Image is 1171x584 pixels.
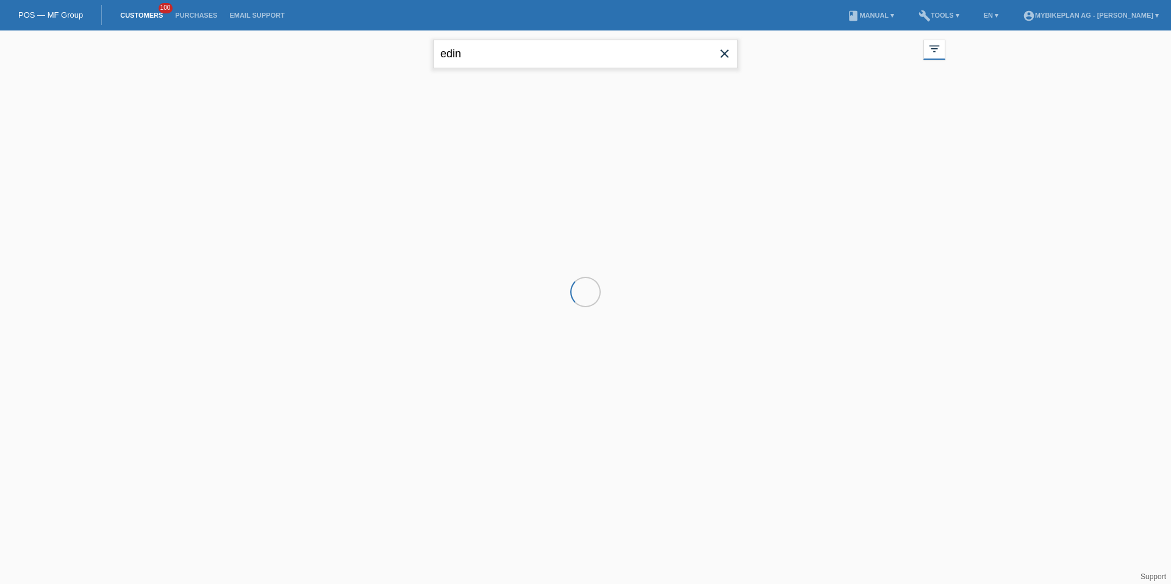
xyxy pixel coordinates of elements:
i: build [919,10,931,22]
i: book [847,10,859,22]
a: buildTools ▾ [912,12,965,19]
i: close [717,46,732,61]
a: EN ▾ [978,12,1004,19]
input: Search... [433,40,738,68]
a: bookManual ▾ [841,12,900,19]
i: filter_list [928,42,941,55]
a: Email Support [223,12,290,19]
span: 100 [159,3,173,13]
a: Support [1141,572,1166,581]
a: Purchases [169,12,223,19]
a: Customers [114,12,169,19]
a: account_circleMybikeplan AG - [PERSON_NAME] ▾ [1017,12,1165,19]
i: account_circle [1023,10,1035,22]
a: POS — MF Group [18,10,83,20]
